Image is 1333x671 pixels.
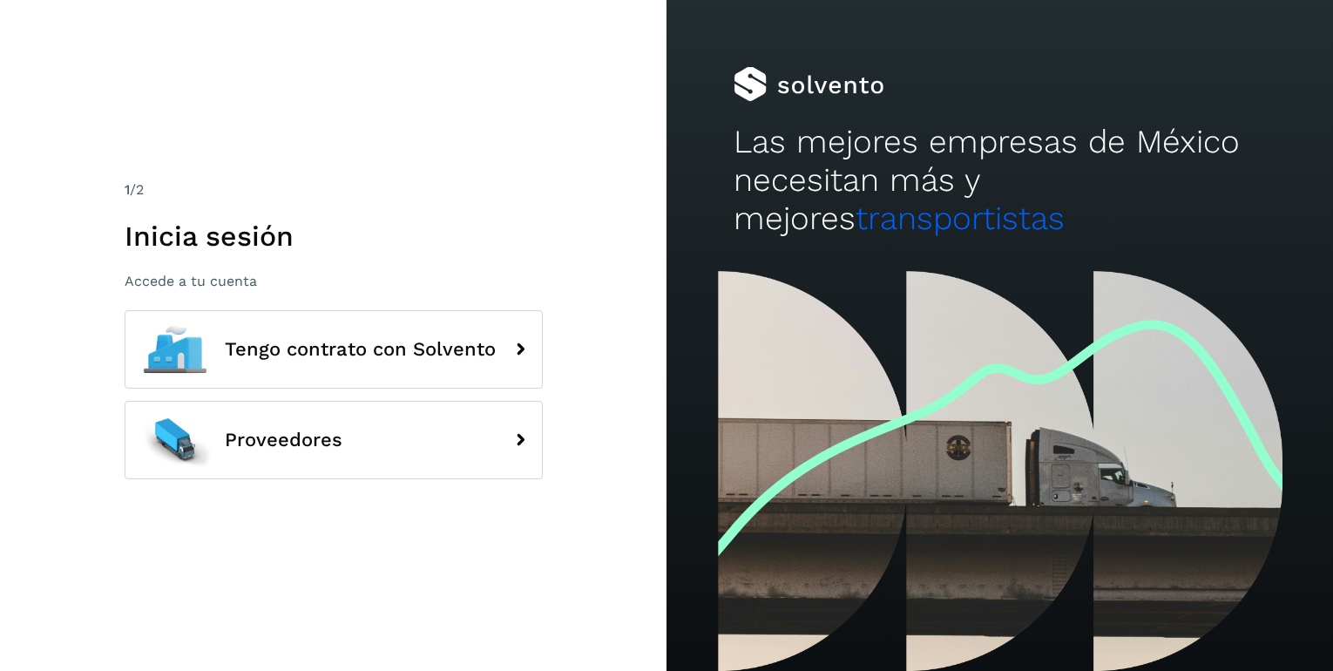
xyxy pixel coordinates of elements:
[225,339,496,360] span: Tengo contrato con Solvento
[125,180,543,200] div: /2
[125,401,543,479] button: Proveedores
[856,200,1065,237] span: transportistas
[125,273,543,289] p: Accede a tu cuenta
[125,310,543,389] button: Tengo contrato con Solvento
[125,220,543,253] h1: Inicia sesión
[225,430,342,451] span: Proveedores
[734,123,1267,239] h2: Las mejores empresas de México necesitan más y mejores
[125,181,130,198] span: 1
